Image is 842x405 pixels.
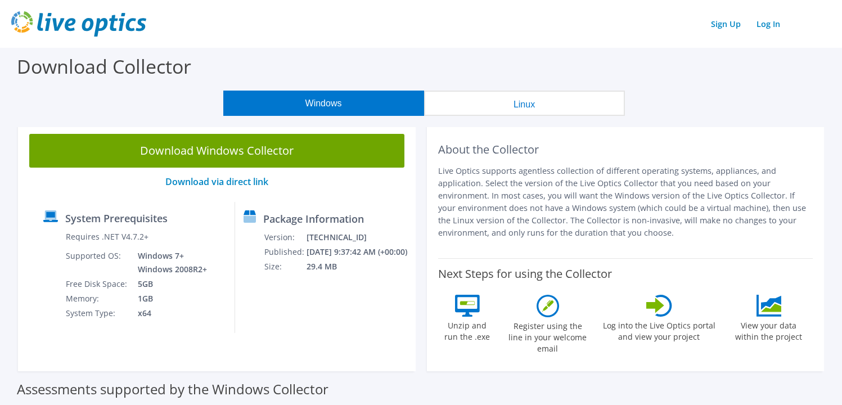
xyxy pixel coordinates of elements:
[602,317,716,343] label: Log into the Live Optics portal and view your project
[65,291,129,306] td: Memory:
[705,16,746,32] a: Sign Up
[129,291,209,306] td: 1GB
[751,16,786,32] a: Log In
[424,91,625,116] button: Linux
[29,134,404,168] a: Download Windows Collector
[263,213,364,224] label: Package Information
[442,317,493,343] label: Unzip and run the .exe
[17,384,328,395] label: Assessments supported by the Windows Collector
[65,277,129,291] td: Free Disk Space:
[17,53,191,79] label: Download Collector
[728,317,809,343] label: View your data within the project
[66,231,148,242] label: Requires .NET V4.7.2+
[129,306,209,321] td: x64
[65,249,129,277] td: Supported OS:
[438,143,813,156] h2: About the Collector
[65,213,168,224] label: System Prerequisites
[306,259,411,274] td: 29.4 MB
[223,91,424,116] button: Windows
[11,11,146,37] img: live_optics_svg.svg
[306,245,411,259] td: [DATE] 9:37:42 AM (+00:00)
[65,306,129,321] td: System Type:
[264,259,306,274] td: Size:
[506,317,590,354] label: Register using the line in your welcome email
[264,230,306,245] td: Version:
[306,230,411,245] td: [TECHNICAL_ID]
[129,249,209,277] td: Windows 7+ Windows 2008R2+
[264,245,306,259] td: Published:
[129,277,209,291] td: 5GB
[438,165,813,239] p: Live Optics supports agentless collection of different operating systems, appliances, and applica...
[165,175,268,188] a: Download via direct link
[438,267,612,281] label: Next Steps for using the Collector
